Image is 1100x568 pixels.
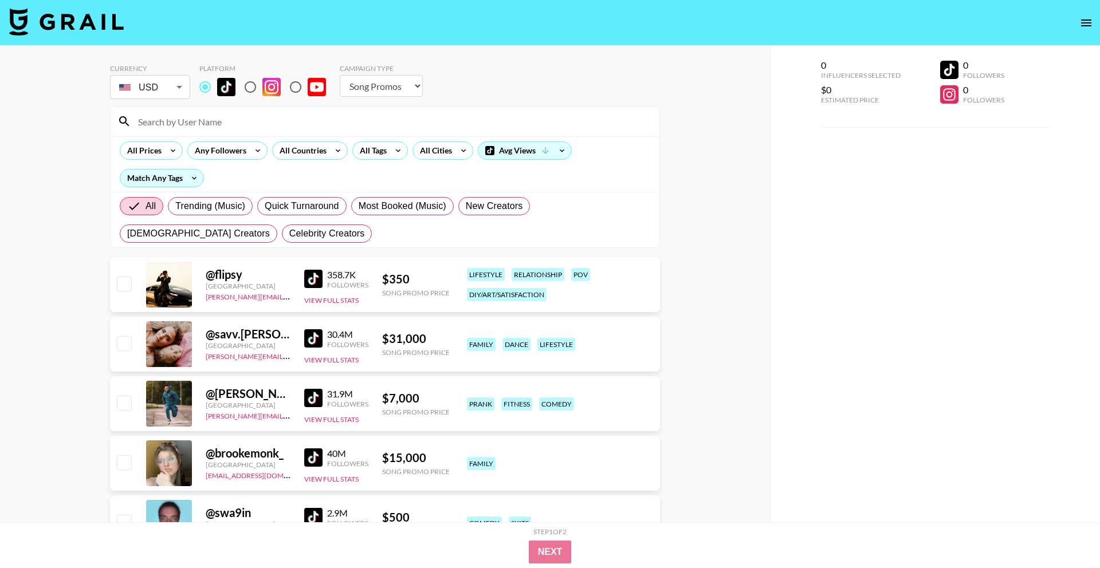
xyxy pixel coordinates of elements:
[467,397,494,411] div: prank
[821,71,901,80] div: Influencers Selected
[821,96,901,104] div: Estimated Price
[327,448,368,459] div: 40M
[327,388,368,400] div: 31.9M
[206,267,290,282] div: @ flipsy
[304,270,323,288] img: TikTok
[509,516,531,530] div: skits
[382,467,450,476] div: Song Promo Price
[289,227,365,240] span: Celebrity Creators
[501,397,532,411] div: fitness
[206,401,290,409] div: [GEOGRAPHIC_DATA]
[217,78,235,96] img: TikTok
[120,142,164,159] div: All Prices
[308,78,326,96] img: YouTube
[188,142,249,159] div: Any Followers
[127,227,270,240] span: [DEMOGRAPHIC_DATA] Creators
[206,282,290,290] div: [GEOGRAPHIC_DATA]
[304,475,359,483] button: View Full Stats
[467,288,547,301] div: diy/art/satisfaction
[273,142,329,159] div: All Countries
[262,78,281,96] img: Instagram
[821,60,901,71] div: 0
[304,389,323,407] img: TikTok
[206,341,290,350] div: [GEOGRAPHIC_DATA]
[1043,511,1086,554] iframe: Drift Widget Chat Controller
[571,268,590,281] div: pov
[206,386,290,401] div: @ [PERSON_NAME].[PERSON_NAME]
[206,409,375,420] a: [PERSON_NAME][EMAIL_ADDRESS][DOMAIN_NAME]
[467,457,496,470] div: family
[413,142,454,159] div: All Cities
[1075,11,1098,34] button: open drawer
[304,448,323,467] img: TikTok
[131,112,653,131] input: Search by User Name
[206,469,321,480] a: [EMAIL_ADDRESS][DOMAIN_NAME]
[327,519,368,527] div: Followers
[467,516,502,530] div: comedy
[120,169,203,187] div: Match Any Tags
[466,199,523,213] span: New Creators
[382,391,450,405] div: $ 7,000
[963,71,1004,80] div: Followers
[110,64,190,73] div: Currency
[327,507,368,519] div: 2.9M
[146,199,156,213] span: All
[304,508,323,526] img: TikTok
[353,142,389,159] div: All Tags
[382,289,450,297] div: Song Promo Price
[963,60,1004,71] div: 0
[539,397,574,411] div: comedy
[327,269,368,281] div: 358.7K
[304,296,359,305] button: View Full Stats
[199,64,335,73] div: Platform
[963,84,1004,96] div: 0
[467,338,496,351] div: family
[206,350,375,361] a: [PERSON_NAME][EMAIL_ADDRESS][DOMAIN_NAME]
[821,84,901,96] div: $0
[327,340,368,349] div: Followers
[382,272,450,286] div: $ 350
[512,268,564,281] div: relationship
[327,459,368,468] div: Followers
[304,329,323,348] img: TikTok
[206,446,290,460] div: @ brookemonk_
[382,408,450,416] div: Song Promo Price
[382,510,450,524] div: $ 500
[537,338,575,351] div: lifestyle
[478,142,571,159] div: Avg Views
[327,281,368,289] div: Followers
[382,332,450,346] div: $ 31,000
[502,338,531,351] div: dance
[9,8,124,35] img: Grail Talent
[206,327,290,341] div: @ savv.[PERSON_NAME]
[304,415,359,424] button: View Full Stats
[112,77,188,97] div: USD
[467,268,505,281] div: lifestyle
[206,290,375,301] a: [PERSON_NAME][EMAIL_ADDRESS][DOMAIN_NAME]
[340,64,423,73] div: Campaign Type
[175,199,245,213] span: Trending (Music)
[265,199,339,213] span: Quick Turnaround
[533,527,567,536] div: Step 1 of 2
[206,506,290,520] div: @ swa9in
[359,199,446,213] span: Most Booked (Music)
[206,460,290,469] div: [GEOGRAPHIC_DATA]
[382,451,450,465] div: $ 15,000
[206,520,290,528] div: [GEOGRAPHIC_DATA]
[963,96,1004,104] div: Followers
[327,329,368,340] div: 30.4M
[327,400,368,408] div: Followers
[382,348,450,357] div: Song Promo Price
[529,541,572,563] button: Next
[304,356,359,364] button: View Full Stats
